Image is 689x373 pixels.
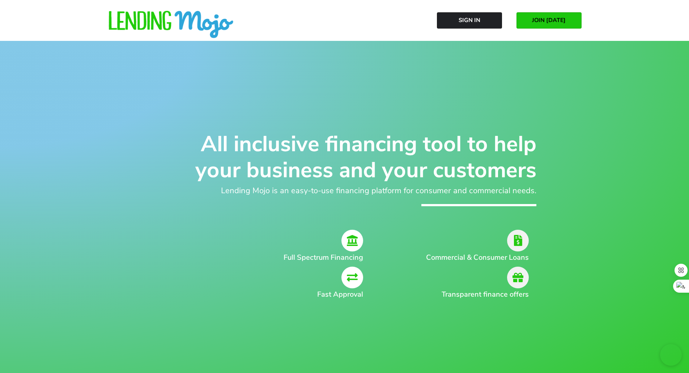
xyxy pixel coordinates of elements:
[459,17,480,24] span: Sign In
[108,11,234,39] img: lm-horizontal-logo
[186,289,363,300] h2: Fast Approval
[153,131,536,183] h1: All inclusive financing tool to help your business and your customers
[532,17,566,24] span: JOIN [DATE]
[186,252,363,263] h2: Full Spectrum Financing
[516,12,582,29] a: JOIN [DATE]
[153,185,536,197] h2: Lending Mojo is an easy-to-use financing platform for consumer and commercial needs.
[414,289,529,300] h2: Transparent finance offers
[414,252,529,263] h2: Commercial & Consumer Loans
[660,344,682,366] iframe: chat widget
[437,12,502,29] a: Sign In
